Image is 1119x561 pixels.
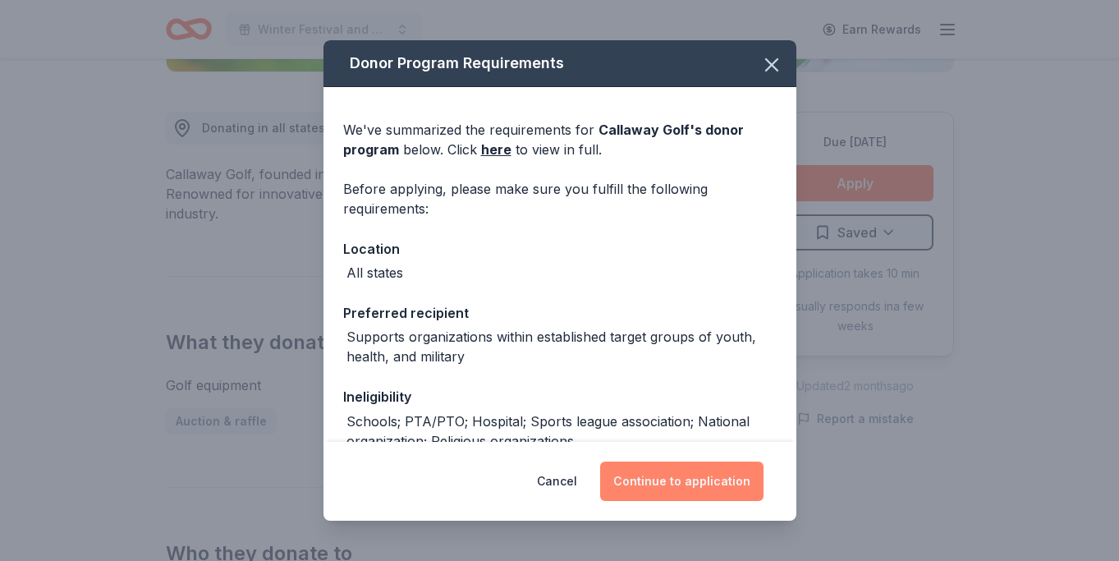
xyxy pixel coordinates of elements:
a: here [481,140,511,159]
div: Location [343,238,777,260]
div: Before applying, please make sure you fulfill the following requirements: [343,179,777,218]
div: Donor Program Requirements [323,40,796,87]
div: We've summarized the requirements for below. Click to view in full. [343,120,777,159]
div: Ineligibility [343,386,777,407]
button: Continue to application [600,462,764,501]
div: Schools; PTA/PTO; Hospital; Sports league association; National organization; Religious organizat... [346,412,777,451]
button: Cancel [537,462,577,501]
div: All states [346,263,403,283]
div: Supports organizations within established target groups of youth, health, and military [346,327,777,366]
div: Preferred recipient [343,302,777,324]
